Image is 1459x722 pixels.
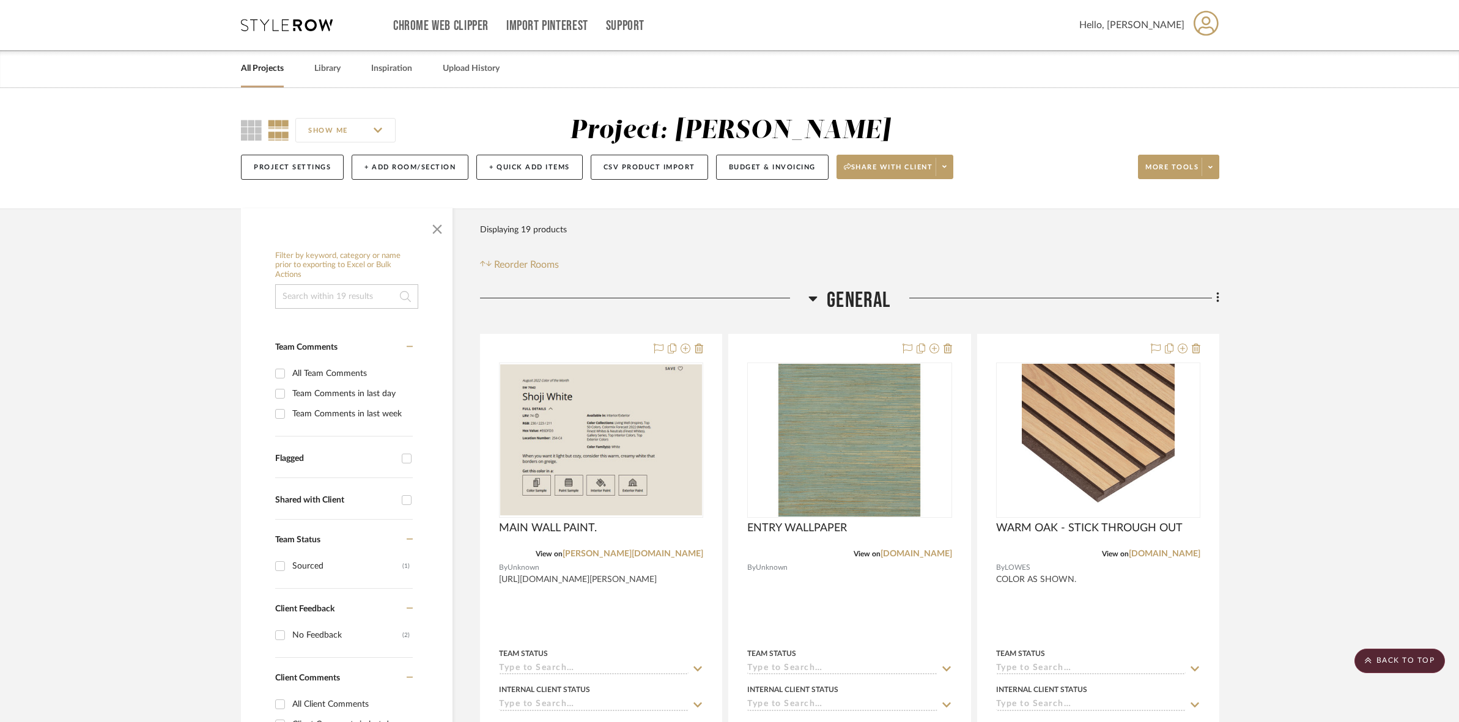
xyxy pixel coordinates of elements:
input: Type to Search… [996,663,1186,675]
img: WARM OAK - STICK THROUGH OUT [1022,364,1175,517]
span: By [996,562,1005,573]
a: Upload History [443,61,500,77]
span: Team Status [275,536,320,544]
span: Team Comments [275,343,338,352]
span: Reorder Rooms [494,257,559,272]
input: Search within 19 results [275,284,418,309]
span: Unknown [756,562,788,573]
span: View on [1102,550,1129,558]
div: Sourced [292,556,402,576]
span: By [747,562,756,573]
button: + Quick Add Items [476,155,583,180]
span: Share with client [844,163,933,181]
div: Team Comments in last week [292,404,410,424]
span: More tools [1145,163,1199,181]
div: Internal Client Status [747,684,838,695]
a: Inspiration [371,61,412,77]
button: + Add Room/Section [352,155,468,180]
span: WARM OAK - STICK THROUGH OUT [996,521,1183,535]
span: MAIN WALL PAINT. [499,521,597,535]
div: All Client Comments [292,694,410,714]
span: LOWES [1005,562,1030,573]
div: Flagged [275,454,396,464]
div: No Feedback [292,625,402,645]
scroll-to-top-button: BACK TO TOP [1354,649,1445,673]
div: Internal Client Status [996,684,1087,695]
a: Support [606,21,645,31]
span: ENTRY WALLPAPER [747,521,847,535]
img: ENTRY WALLPAPER [773,364,926,517]
button: CSV Product Import [591,155,708,180]
div: Team Status [996,648,1045,659]
input: Type to Search… [499,663,689,675]
div: Project: [PERSON_NAME] [570,118,890,144]
button: Budget & Invoicing [716,155,829,180]
span: Client Feedback [275,605,334,613]
span: By [499,562,508,573]
input: Type to Search… [747,663,937,675]
input: Type to Search… [996,699,1186,711]
div: (1) [402,556,410,576]
a: [DOMAIN_NAME] [1129,550,1200,558]
div: Team Comments in last day [292,384,410,403]
h6: Filter by keyword, category or name prior to exporting to Excel or Bulk Actions [275,251,418,280]
a: [PERSON_NAME][DOMAIN_NAME] [563,550,703,558]
input: Type to Search… [499,699,689,711]
a: All Projects [241,61,284,77]
span: GENERAL [827,287,890,314]
button: Close [425,215,449,239]
span: Hello, [PERSON_NAME] [1079,18,1184,32]
span: Client Comments [275,674,340,682]
a: Chrome Web Clipper [393,21,489,31]
span: View on [854,550,881,558]
img: MAIN WALL PAINT. [500,364,702,515]
a: Library [314,61,341,77]
div: All Team Comments [292,364,410,383]
button: Project Settings [241,155,344,180]
div: Internal Client Status [499,684,590,695]
div: Displaying 19 products [480,218,567,242]
input: Type to Search… [747,699,937,711]
div: (2) [402,625,410,645]
a: Import Pinterest [506,21,588,31]
button: Share with client [837,155,954,179]
button: More tools [1138,155,1219,179]
button: Reorder Rooms [480,257,559,272]
div: Shared with Client [275,495,396,506]
span: View on [536,550,563,558]
a: [DOMAIN_NAME] [881,550,952,558]
div: Team Status [499,648,548,659]
span: Unknown [508,562,539,573]
div: Team Status [747,648,796,659]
